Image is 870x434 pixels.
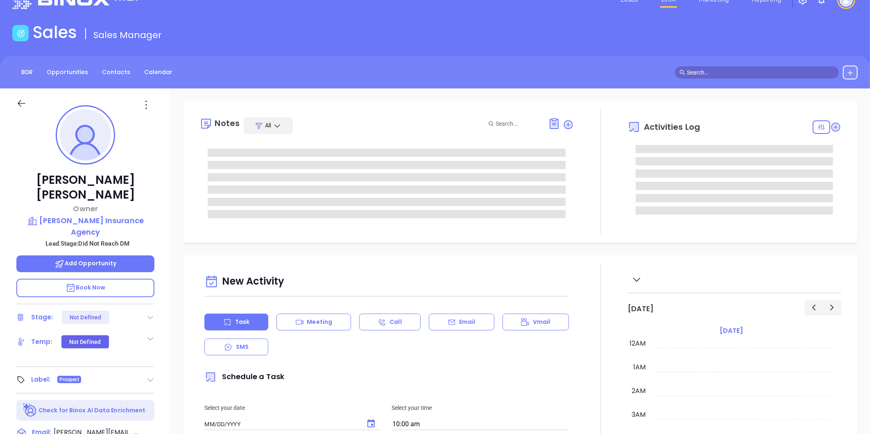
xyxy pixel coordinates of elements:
[496,119,539,128] input: Search...
[54,259,117,267] span: Add Opportunity
[361,414,381,434] button: Choose date, selected date is Sep 24, 2025
[23,403,37,418] img: Ai-Enrich-DaqCidB-.svg
[139,66,177,79] a: Calendar
[93,29,162,41] span: Sales Manager
[235,318,249,326] p: Task
[459,318,476,326] p: Email
[204,403,382,412] p: Select your date
[33,23,77,42] h1: Sales
[644,123,700,131] span: Activities Log
[533,318,551,326] p: Vmail
[718,325,745,337] a: [DATE]
[687,68,834,77] input: Search…
[31,336,52,348] div: Temp:
[16,66,38,79] a: BDR
[69,335,101,348] div: Not Defined
[66,283,106,292] span: Book Now
[16,215,154,237] a: [PERSON_NAME] Insurance Agency
[805,300,823,315] button: Previous day
[204,271,569,292] div: New Activity
[60,109,111,160] img: profile-user
[680,70,685,75] span: search
[31,373,51,386] div: Label:
[70,311,101,324] div: Not Defined
[16,203,154,214] p: Owner
[630,386,647,396] div: 2am
[390,318,401,326] p: Call
[307,318,332,326] p: Meeting
[16,173,154,202] p: [PERSON_NAME] [PERSON_NAME]
[630,410,647,420] div: 3am
[628,304,654,313] h2: [DATE]
[392,403,569,412] p: Select your time
[97,66,135,79] a: Contacts
[215,119,240,127] div: Notes
[20,238,154,249] p: Lead Stage: Did Not Reach DM
[59,375,79,384] span: Prospect
[204,421,358,428] input: MM/DD/YYYY
[823,300,841,315] button: Next day
[31,311,53,323] div: Stage:
[265,121,271,129] span: All
[236,343,249,351] p: SMS
[42,66,93,79] a: Opportunities
[628,339,647,348] div: 12am
[204,371,284,382] span: Schedule a Task
[39,406,145,415] p: Check for Binox AI Data Enrichment
[632,362,647,372] div: 1am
